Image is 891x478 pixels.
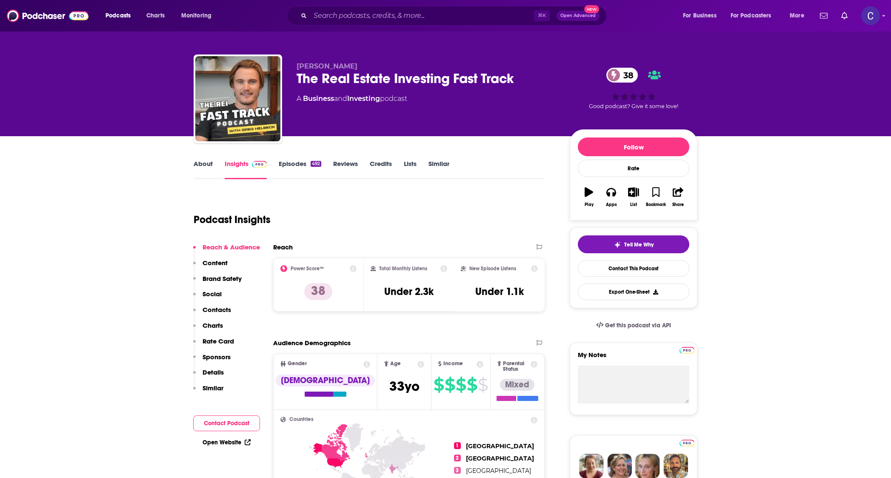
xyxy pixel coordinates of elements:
[203,243,260,251] p: Reach & Audience
[288,361,307,366] span: Gender
[466,455,534,462] span: [GEOGRAPHIC_DATA]
[334,94,347,103] span: and
[560,14,596,18] span: Open Advanced
[623,182,645,212] button: List
[310,9,534,23] input: Search podcasts, credits, & more...
[606,68,638,83] a: 38
[861,6,880,25] button: Show profile menu
[193,259,228,275] button: Content
[578,260,689,277] a: Contact This Podcast
[680,346,694,354] a: Pro website
[203,439,251,446] a: Open Website
[347,94,380,103] a: Investing
[106,10,131,22] span: Podcasts
[680,347,694,354] img: Podchaser Pro
[384,285,434,298] h3: Under 2.3k
[193,243,260,259] button: Reach & Audience
[289,417,314,422] span: Countries
[203,290,222,298] p: Social
[478,378,488,392] span: $
[645,182,667,212] button: Bookmark
[503,361,529,372] span: Parental Status
[475,285,524,298] h3: Under 1.1k
[589,103,678,109] span: Good podcast? Give it some love!
[22,22,94,29] div: Domain: [DOMAIN_NAME]
[193,368,224,384] button: Details
[14,14,20,20] img: logo_orange.svg
[454,455,461,461] span: 2
[680,440,694,447] img: Podchaser Pro
[100,9,142,23] button: open menu
[817,9,831,23] a: Show notifications dropdown
[175,9,223,23] button: open menu
[146,10,165,22] span: Charts
[390,361,401,366] span: Age
[500,379,534,391] div: Mixed
[630,202,637,207] div: List
[24,14,42,20] div: v 4.0.25
[557,11,600,21] button: Open AdvancedNew
[193,321,223,337] button: Charts
[731,10,771,22] span: For Podcasters
[203,275,242,283] p: Brand Safety
[304,283,332,300] p: 38
[193,306,231,321] button: Contacts
[454,467,461,474] span: 3
[389,378,420,395] span: 33 yo
[195,56,280,141] img: The Real Estate Investing Fast Track
[203,306,231,314] p: Contacts
[297,62,357,70] span: [PERSON_NAME]
[784,9,815,23] button: open menu
[456,378,466,392] span: $
[861,6,880,25] span: Logged in as publicityxxtina
[193,415,260,431] button: Contact Podcast
[193,384,223,400] button: Similar
[203,353,231,361] p: Sponsors
[203,368,224,376] p: Details
[279,160,321,179] a: Episodes492
[273,339,351,347] h2: Audience Demographics
[181,10,211,22] span: Monitoring
[194,160,213,179] a: About
[295,6,615,26] div: Search podcasts, credits, & more...
[297,94,407,104] div: A podcast
[605,322,671,329] span: Get this podcast via API
[311,161,321,167] div: 492
[193,290,222,306] button: Social
[225,160,267,179] a: InsightsPodchaser Pro
[203,384,223,392] p: Similar
[578,235,689,253] button: tell me why sparkleTell Me Why
[646,202,666,207] div: Bookmark
[276,375,375,386] div: [DEMOGRAPHIC_DATA]
[589,315,678,336] a: Get this podcast via API
[443,361,463,366] span: Income
[677,9,727,23] button: open menu
[624,241,654,248] span: Tell Me Why
[680,438,694,447] a: Pro website
[203,259,228,267] p: Content
[578,283,689,300] button: Export One-Sheet
[203,337,234,345] p: Rate Card
[606,202,617,207] div: Apps
[7,8,89,24] img: Podchaser - Follow, Share and Rate Podcasts
[303,94,334,103] a: Business
[584,5,600,13] span: New
[725,9,784,23] button: open menu
[273,243,293,251] h2: Reach
[434,378,444,392] span: $
[14,22,20,29] img: website_grey.svg
[469,266,516,272] h2: New Episode Listens
[445,378,455,392] span: $
[861,6,880,25] img: User Profile
[193,337,234,353] button: Rate Card
[838,9,851,23] a: Show notifications dropdown
[379,266,427,272] h2: Total Monthly Listens
[578,351,689,366] label: My Notes
[578,160,689,177] div: Rate
[23,49,30,56] img: tab_domain_overview_orange.svg
[667,182,689,212] button: Share
[614,241,621,248] img: tell me why sparkle
[534,10,550,21] span: ⌘ K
